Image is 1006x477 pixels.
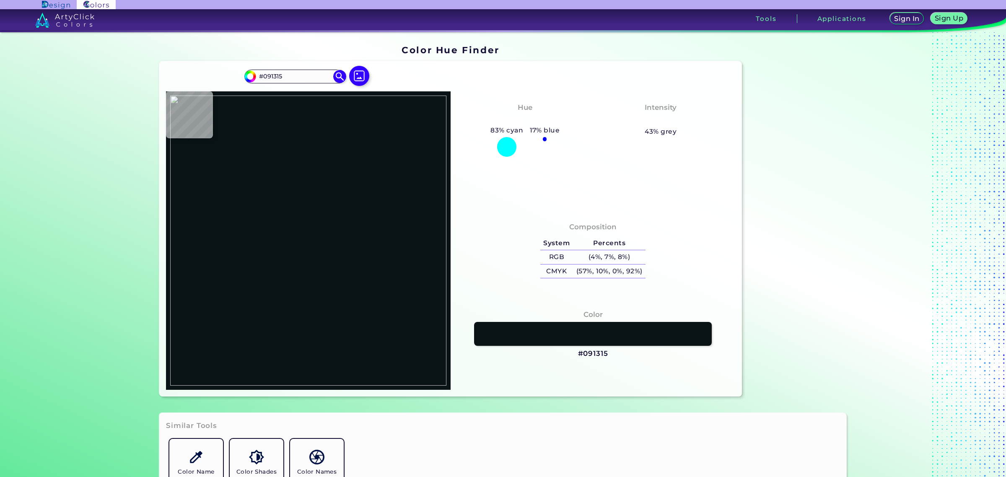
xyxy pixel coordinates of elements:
h5: Percents [573,236,646,250]
h3: Medium [641,115,680,125]
h5: (4%, 7%, 8%) [573,250,646,264]
img: logo_artyclick_colors_white.svg [35,13,94,28]
h3: Tools [756,16,776,22]
h3: Bluish Cyan [498,115,552,125]
img: icon_color_name_finder.svg [189,450,203,464]
h4: Hue [518,101,532,114]
h5: CMYK [540,264,573,278]
h4: Composition [569,221,617,233]
img: icon_color_shades.svg [249,450,264,464]
h3: Similar Tools [166,421,217,431]
h1: Color Hue Finder [402,44,499,56]
img: ArtyClick Design logo [42,1,70,9]
a: Sign Up [933,13,966,24]
h4: Color [583,308,603,321]
h5: 83% cyan [487,125,526,136]
h5: Sign In [895,16,918,22]
img: icon search [333,70,346,83]
h5: 17% blue [526,125,563,136]
h5: 43% grey [645,126,677,137]
img: 1b4a63db-27ee-4267-8839-3262052ac5ef [170,96,446,386]
h4: Intensity [645,101,677,114]
img: icon picture [349,66,369,86]
input: type color.. [256,71,334,82]
a: Sign In [892,13,923,24]
h5: RGB [540,250,573,264]
h5: System [540,236,573,250]
h5: Sign Up [936,15,962,21]
h3: Applications [817,16,866,22]
h5: (57%, 10%, 0%, 92%) [573,264,646,278]
img: icon_color_names_dictionary.svg [309,450,324,464]
h3: #091315 [578,349,608,359]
